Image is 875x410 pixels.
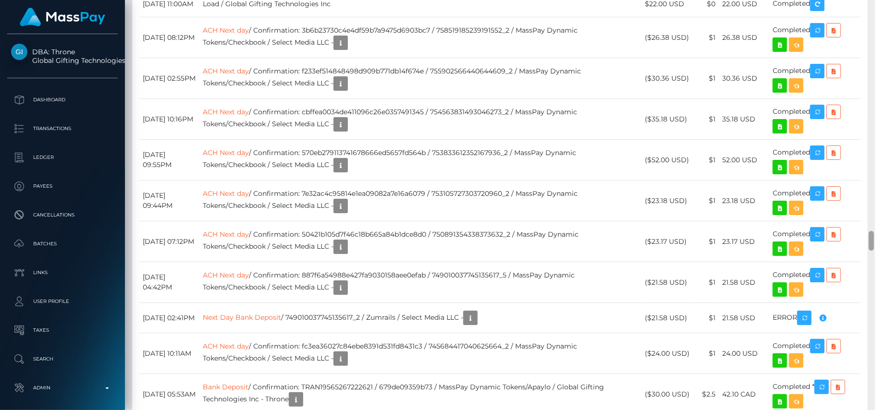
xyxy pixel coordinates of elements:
[719,58,769,99] td: 30.36 USD
[719,221,769,262] td: 23.17 USD
[139,333,199,374] td: [DATE] 10:11AM
[199,262,641,303] td: / Confirmation: 887f6a54988e427fa9030158aee0efab / 749010037745135617_5 / MassPay Dynamic Tokens/...
[203,26,249,35] a: ACH Next day
[11,352,114,366] p: Search
[7,318,118,342] a: Taxes
[7,289,118,314] a: User Profile
[11,44,27,60] img: Global Gifting Technologies Inc
[719,181,769,221] td: 23.18 USD
[769,303,861,333] td: ERROR
[203,383,248,391] a: Bank Deposit
[694,99,719,140] td: $1
[694,181,719,221] td: $1
[769,17,861,58] td: Completed
[7,347,118,371] a: Search
[694,221,719,262] td: $1
[694,303,719,333] td: $1
[769,58,861,99] td: Completed
[199,333,641,374] td: / Confirmation: fc3ea36027c84ebe8391d531fd8431c3 / 745684417040625664_2 / MassPay Dynamic Tokens/...
[139,140,199,181] td: [DATE] 09:55PM
[7,117,118,141] a: Transactions
[719,99,769,140] td: 35.18 USD
[11,265,114,280] p: Links
[694,262,719,303] td: $1
[199,181,641,221] td: / Confirmation: 7e32ac4c95814e1ea09082a7e16a6079 / 753105727303720960_2 / MassPay Dynamic Tokens/...
[7,261,118,285] a: Links
[199,140,641,181] td: / Confirmation: 570eb279113741678666ed5657fd564b / 753833612352167936_2 / MassPay Dynamic Tokens/...
[139,303,199,333] td: [DATE] 02:41PM
[641,140,694,181] td: ($52.00 USD)
[641,58,694,99] td: ($30.36 USD)
[199,58,641,99] td: / Confirmation: f233ef514848498d909b771db14f674e / 755902566440644609_2 / MassPay Dynamic Tokens/...
[769,333,861,374] td: Completed
[199,303,641,333] td: / 749010037745135617_2 / Zumrails / Select Media LLC -
[11,93,114,107] p: Dashboard
[11,121,114,136] p: Transactions
[139,181,199,221] td: [DATE] 09:44PM
[719,333,769,374] td: 24.00 USD
[203,189,249,198] a: ACH Next day
[199,17,641,58] td: / Confirmation: 3b6b23730c4e4df59b7a9475d6903bc7 / 758519185239191552_2 / MassPay Dynamic Tokens/...
[641,99,694,140] td: ($35.18 USD)
[139,221,199,262] td: [DATE] 07:12PM
[641,303,694,333] td: ($21.58 USD)
[694,140,719,181] td: $1
[769,262,861,303] td: Completed
[769,99,861,140] td: Completed
[7,145,118,169] a: Ledger
[719,262,769,303] td: 21.58 USD
[203,313,281,322] a: Next Day Bank Deposit
[203,67,249,75] a: ACH Next day
[769,221,861,262] td: Completed
[203,342,249,350] a: ACH Next day
[7,376,118,400] a: Admin
[694,17,719,58] td: $1
[7,174,118,198] a: Payees
[203,271,249,279] a: ACH Next day
[641,181,694,221] td: ($23.18 USD)
[199,221,641,262] td: / Confirmation: 50421b105d7f46c18b665a84b1dce8d0 / 750891354338373632_2 / MassPay Dynamic Tokens/...
[11,179,114,193] p: Payees
[203,108,249,116] a: ACH Next day
[769,181,861,221] td: Completed
[719,140,769,181] td: 52.00 USD
[20,8,105,26] img: MassPay Logo
[7,88,118,112] a: Dashboard
[641,221,694,262] td: ($23.17 USD)
[769,140,861,181] td: Completed
[719,17,769,58] td: 26.38 USD
[11,294,114,309] p: User Profile
[641,17,694,58] td: ($26.38 USD)
[11,323,114,338] p: Taxes
[7,203,118,227] a: Cancellations
[641,333,694,374] td: ($24.00 USD)
[203,148,249,157] a: ACH Next day
[11,150,114,165] p: Ledger
[199,99,641,140] td: / Confirmation: cbffea0034de411096c26e0357491345 / 754563831493046273_2 / MassPay Dynamic Tokens/...
[139,58,199,99] td: [DATE] 02:55PM
[641,262,694,303] td: ($21.58 USD)
[7,232,118,256] a: Batches
[719,303,769,333] td: 21.58 USD
[203,230,249,239] a: ACH Next day
[694,58,719,99] td: $1
[139,17,199,58] td: [DATE] 08:12PM
[11,381,114,395] p: Admin
[694,333,719,374] td: $1
[139,262,199,303] td: [DATE] 04:42PM
[11,208,114,222] p: Cancellations
[139,99,199,140] td: [DATE] 10:16PM
[11,237,114,251] p: Batches
[7,48,118,65] span: DBA: Throne Global Gifting Technologies Inc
